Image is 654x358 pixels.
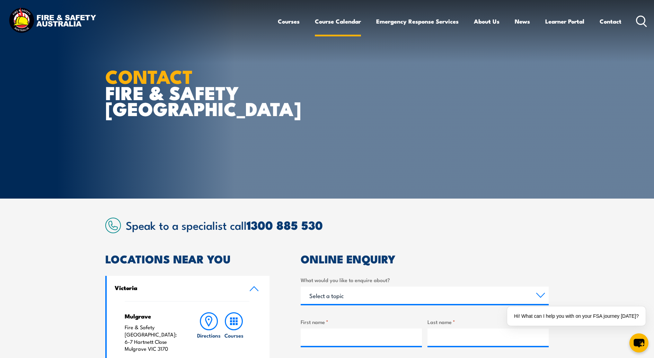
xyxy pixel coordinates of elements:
a: 1300 885 530 [247,216,323,234]
h4: Mulgrave [125,312,183,320]
label: Last name [427,318,549,326]
strong: CONTACT [105,61,193,90]
a: News [515,12,530,30]
h2: Speak to a specialist call [126,219,549,231]
p: Fire & Safety [GEOGRAPHIC_DATA]: 6-7 Hartnett Close Mulgrave VIC 3170 [125,324,183,352]
h2: ONLINE ENQUIRY [301,254,549,263]
a: About Us [474,12,500,30]
div: Hi! What can I help you with on your FSA journey [DATE]? [507,306,646,326]
h6: Courses [224,332,244,339]
label: What would you like to enquire about? [301,276,549,284]
a: Learner Portal [545,12,584,30]
a: Contact [600,12,621,30]
a: Victoria [107,276,269,301]
label: First name [301,318,422,326]
a: Courses [278,12,300,30]
h1: FIRE & SAFETY [GEOGRAPHIC_DATA] [105,68,276,116]
h4: Victoria [115,284,239,291]
h2: LOCATIONS NEAR YOU [105,254,269,263]
a: Course Calendar [315,12,361,30]
h6: Directions [197,332,221,339]
a: Directions [196,312,221,352]
button: chat-button [629,333,648,352]
a: Emergency Response Services [376,12,459,30]
a: Courses [221,312,246,352]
